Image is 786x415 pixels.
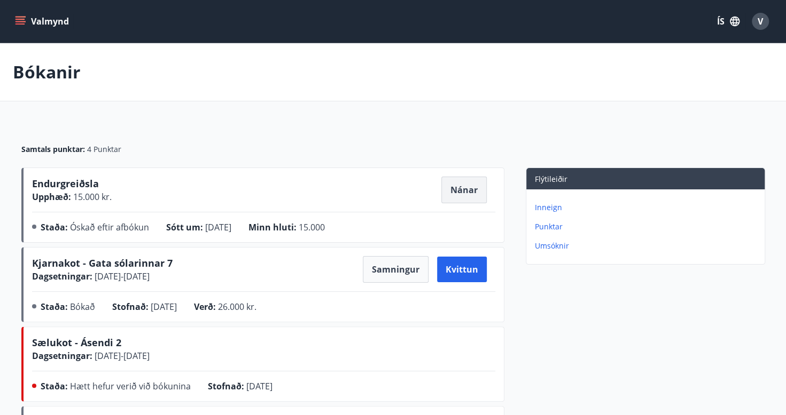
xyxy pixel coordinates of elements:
button: Kvittun [437,257,487,282]
button: ÍS [711,12,745,31]
span: Staða : [41,301,68,313]
span: Dagsetningar : [32,270,92,282]
span: [DATE] [151,301,177,313]
span: 4 Punktar [87,144,121,155]
span: Staða : [41,221,68,233]
span: Bókað [70,301,95,313]
span: [DATE] [246,380,273,392]
span: Upphæð : [32,191,71,203]
span: Verð : [194,301,216,313]
p: Bókanir [13,60,81,84]
span: Hætt hefur verið við bókunina [70,380,191,392]
span: Dagsetningar : [32,350,92,362]
span: Flýtileiðir [535,174,567,184]
span: Kjarnakot - Gata sólarinnar 7 [32,257,173,269]
span: Samtals punktar : [21,144,85,155]
span: Stofnað : [208,380,244,392]
span: Endurgreiðsla [32,177,99,194]
span: Óskað eftir afbókun [70,221,149,233]
span: Stofnað : [112,301,149,313]
p: Umsóknir [535,241,760,251]
button: Samningur [363,256,429,283]
span: Sælukot - Ásendi 2 [32,336,121,349]
span: [DATE] - [DATE] [92,350,150,362]
span: [DATE] [205,221,231,233]
span: Staða : [41,380,68,392]
span: Sótt um : [166,221,203,233]
span: 15.000 kr. [71,191,112,203]
span: V [758,15,763,27]
p: Punktar [535,221,760,232]
button: menu [13,12,73,31]
span: Minn hluti : [248,221,297,233]
button: V [748,9,773,34]
span: [DATE] - [DATE] [92,270,150,282]
span: 26.000 kr. [218,301,256,313]
p: Inneign [535,202,760,213]
button: Nánar [441,177,487,203]
span: 15.000 [299,221,325,233]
